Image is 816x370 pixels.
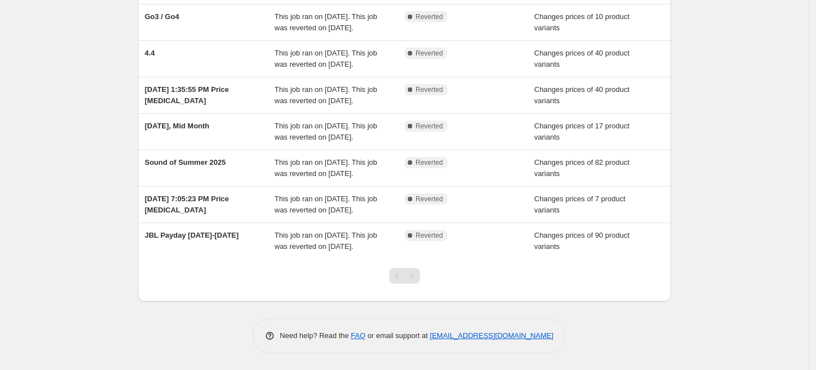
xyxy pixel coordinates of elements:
span: Changes prices of 40 product variants [534,49,630,68]
a: FAQ [351,331,366,340]
span: Changes prices of 40 product variants [534,85,630,105]
span: [DATE], Mid Month [145,122,209,130]
span: Reverted [416,12,443,21]
span: Changes prices of 82 product variants [534,158,630,178]
span: This job ran on [DATE]. This job was reverted on [DATE]. [275,195,377,214]
span: or email support at [366,331,430,340]
span: Reverted [416,231,443,240]
span: This job ran on [DATE]. This job was reverted on [DATE]. [275,49,377,68]
span: Reverted [416,195,443,203]
span: This job ran on [DATE]. This job was reverted on [DATE]. [275,122,377,141]
span: Reverted [416,158,443,167]
nav: Pagination [389,268,420,284]
span: This job ran on [DATE]. This job was reverted on [DATE]. [275,12,377,32]
span: JBL Payday [DATE]-[DATE] [145,231,239,239]
span: Reverted [416,85,443,94]
span: Changes prices of 7 product variants [534,195,626,214]
span: Changes prices of 10 product variants [534,12,630,32]
span: Need help? Read the [280,331,351,340]
span: 4.4 [145,49,155,57]
span: Sound of Summer 2025 [145,158,225,166]
span: [DATE] 7:05:23 PM Price [MEDICAL_DATA] [145,195,229,214]
a: [EMAIL_ADDRESS][DOMAIN_NAME] [430,331,554,340]
span: This job ran on [DATE]. This job was reverted on [DATE]. [275,231,377,251]
span: Reverted [416,122,443,131]
span: This job ran on [DATE]. This job was reverted on [DATE]. [275,85,377,105]
span: [DATE] 1:35:55 PM Price [MEDICAL_DATA] [145,85,229,105]
span: Go3 / Go4 [145,12,179,21]
span: Changes prices of 17 product variants [534,122,630,141]
span: This job ran on [DATE]. This job was reverted on [DATE]. [275,158,377,178]
span: Changes prices of 90 product variants [534,231,630,251]
span: Reverted [416,49,443,58]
